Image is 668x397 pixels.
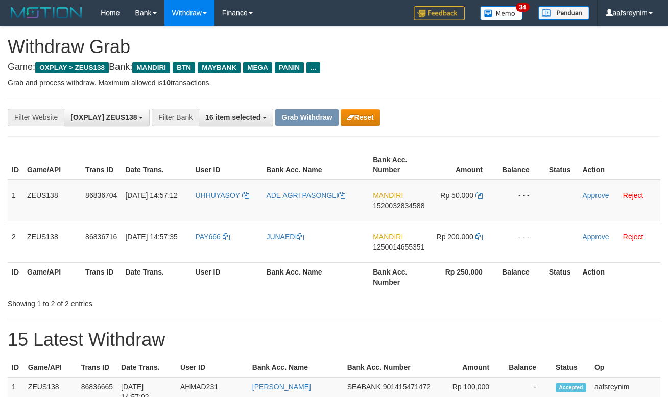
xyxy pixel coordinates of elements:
[441,358,505,377] th: Amount
[428,151,497,180] th: Amount
[8,358,24,377] th: ID
[266,233,304,241] a: JUNAEDI
[480,6,523,20] img: Button%20Memo.svg
[70,113,137,121] span: [OXPLAY] ZEUS138
[81,262,121,291] th: Trans ID
[8,62,660,72] h4: Game: Bank:
[275,62,304,73] span: PANIN
[369,262,428,291] th: Bank Acc. Number
[262,262,369,291] th: Bank Acc. Name
[117,358,176,377] th: Date Trans.
[195,191,240,200] span: UHHUYASOY
[505,358,552,377] th: Balance
[85,191,117,200] span: 86836704
[498,180,545,221] td: - - -
[8,109,64,126] div: Filter Website
[132,62,170,73] span: MANDIRI
[205,113,260,121] span: 16 item selected
[341,109,380,126] button: Reset
[81,151,121,180] th: Trans ID
[176,358,248,377] th: User ID
[343,358,441,377] th: Bank Acc. Number
[373,202,424,210] span: Copy 1520032834588 to clipboard
[125,233,177,241] span: [DATE] 14:57:35
[8,221,23,262] td: 2
[248,358,343,377] th: Bank Acc. Name
[8,151,23,180] th: ID
[85,233,117,241] span: 86836716
[440,191,473,200] span: Rp 50.000
[498,221,545,262] td: - - -
[23,221,81,262] td: ZEUS138
[23,180,81,221] td: ZEUS138
[121,151,191,180] th: Date Trans.
[199,109,273,126] button: 16 item selected
[556,383,586,392] span: Accepted
[195,233,229,241] a: PAY666
[475,191,483,200] a: Copy 50000 to clipboard
[162,79,171,87] strong: 10
[590,358,660,377] th: Op
[198,62,241,73] span: MAYBANK
[8,330,660,350] h1: 15 Latest Withdraw
[8,5,85,20] img: MOTION_logo.png
[347,383,381,391] span: SEABANK
[582,233,609,241] a: Approve
[516,3,530,12] span: 34
[582,191,609,200] a: Approve
[538,6,589,20] img: panduan.png
[275,109,338,126] button: Grab Withdraw
[545,262,579,291] th: Status
[121,262,191,291] th: Date Trans.
[77,358,117,377] th: Trans ID
[152,109,199,126] div: Filter Bank
[24,358,77,377] th: Game/API
[8,294,271,309] div: Showing 1 to 2 of 2 entries
[8,37,660,57] h1: Withdraw Grab
[8,180,23,221] td: 1
[266,191,345,200] a: ADE AGRI PASONGLI
[475,233,483,241] a: Copy 200000 to clipboard
[35,62,109,73] span: OXPLAY > ZEUS138
[8,78,660,88] p: Grab and process withdraw. Maximum allowed is transactions.
[437,233,473,241] span: Rp 200.000
[195,191,249,200] a: UHHUYASOY
[552,358,590,377] th: Status
[252,383,311,391] a: [PERSON_NAME]
[191,262,262,291] th: User ID
[173,62,195,73] span: BTN
[373,243,424,251] span: Copy 1250014655351 to clipboard
[23,151,81,180] th: Game/API
[8,262,23,291] th: ID
[369,151,428,180] th: Bank Acc. Number
[383,383,431,391] span: Copy 901415471472 to clipboard
[373,233,403,241] span: MANDIRI
[578,151,660,180] th: Action
[498,262,545,291] th: Balance
[545,151,579,180] th: Status
[428,262,497,291] th: Rp 250.000
[195,233,220,241] span: PAY666
[578,262,660,291] th: Action
[243,62,272,73] span: MEGA
[125,191,177,200] span: [DATE] 14:57:12
[64,109,150,126] button: [OXPLAY] ZEUS138
[306,62,320,73] span: ...
[23,262,81,291] th: Game/API
[191,151,262,180] th: User ID
[262,151,369,180] th: Bank Acc. Name
[498,151,545,180] th: Balance
[373,191,403,200] span: MANDIRI
[623,191,643,200] a: Reject
[623,233,643,241] a: Reject
[414,6,465,20] img: Feedback.jpg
